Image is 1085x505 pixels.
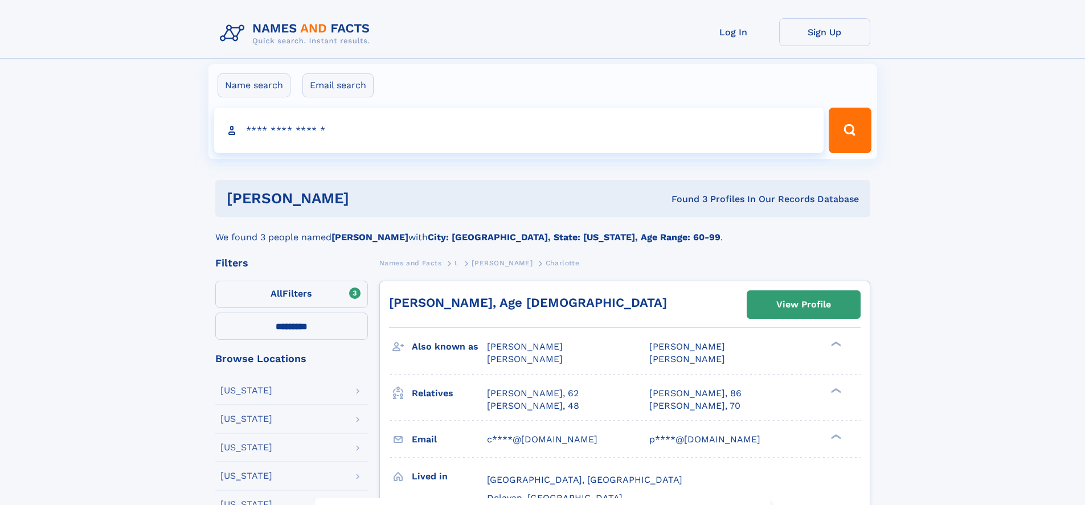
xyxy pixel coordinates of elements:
[828,387,842,394] div: ❯
[271,288,282,299] span: All
[649,354,725,364] span: [PERSON_NAME]
[379,256,442,270] a: Names and Facts
[455,259,459,267] span: L
[649,400,740,412] a: [PERSON_NAME], 70
[487,341,563,352] span: [PERSON_NAME]
[220,443,272,452] div: [US_STATE]
[487,387,579,400] a: [PERSON_NAME], 62
[220,471,272,481] div: [US_STATE]
[688,18,779,46] a: Log In
[302,73,374,97] label: Email search
[215,354,368,364] div: Browse Locations
[510,193,859,206] div: Found 3 Profiles In Our Records Database
[776,291,831,318] div: View Profile
[220,386,272,395] div: [US_STATE]
[389,295,667,310] a: [PERSON_NAME], Age [DEMOGRAPHIC_DATA]
[331,232,408,243] b: [PERSON_NAME]
[412,337,487,356] h3: Also known as
[649,341,725,352] span: [PERSON_NAME]
[412,467,487,486] h3: Lived in
[472,259,533,267] span: [PERSON_NAME]
[455,256,459,270] a: L
[487,492,623,503] span: Delavan, [GEOGRAPHIC_DATA]
[747,291,860,318] a: View Profile
[412,384,487,403] h3: Relatives
[412,430,487,449] h3: Email
[487,474,682,485] span: [GEOGRAPHIC_DATA], [GEOGRAPHIC_DATA]
[472,256,533,270] a: [PERSON_NAME]
[227,191,510,206] h1: [PERSON_NAME]
[546,259,579,267] span: Charlotte
[428,232,720,243] b: City: [GEOGRAPHIC_DATA], State: [US_STATE], Age Range: 60-99
[215,18,379,49] img: Logo Names and Facts
[487,354,563,364] span: [PERSON_NAME]
[215,217,870,244] div: We found 3 people named with .
[828,340,842,348] div: ❯
[214,108,824,153] input: search input
[218,73,290,97] label: Name search
[215,281,368,308] label: Filters
[649,387,742,400] a: [PERSON_NAME], 86
[829,108,871,153] button: Search Button
[215,258,368,268] div: Filters
[779,18,870,46] a: Sign Up
[487,400,579,412] a: [PERSON_NAME], 48
[220,414,272,424] div: [US_STATE]
[828,433,842,440] div: ❯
